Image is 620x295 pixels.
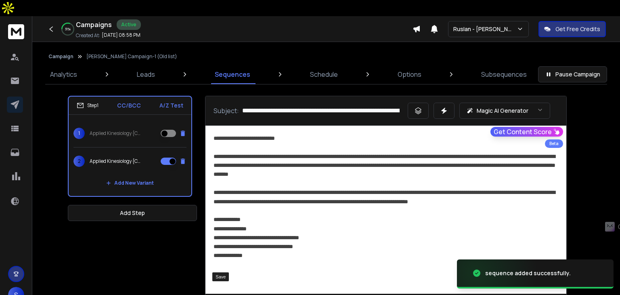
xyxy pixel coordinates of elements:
p: Get Free Credits [555,25,600,33]
p: [DATE] 08:58 PM [102,32,140,38]
button: Get Free Credits [538,21,606,37]
p: A/Z Test [159,101,183,110]
li: Step1CC/BCCA/Z Test1Applied Kinesiology {Certification Training|AK Training|Certification Course}... [68,96,192,197]
p: Leads [137,70,155,79]
p: CC/BCC [117,101,141,110]
div: Beta [545,139,563,148]
button: Add New Variant [100,175,160,191]
p: Subject: [214,106,239,116]
a: Analytics [45,65,82,84]
p: 31 % [65,27,71,32]
button: Add Step [68,205,197,221]
div: Active [117,19,141,30]
button: Campaign [48,53,73,60]
a: Leads [132,65,160,84]
a: Options [393,65,426,84]
p: Sequences [215,70,250,79]
span: 2 [73,156,85,167]
p: Created At: [76,32,100,39]
p: Applied Kinesiology {Certification Training|AK Training|Certification Course} in {[US_STATE]|[GEO... [90,130,141,137]
div: To enrich screen reader interactions, please activate Accessibility in Grammarly extension settings [205,126,566,294]
p: Options [398,70,421,79]
div: Step 1 [77,102,98,109]
p: [PERSON_NAME] Campaign-1 (Old list) [86,53,177,60]
p: Ruslan - [PERSON_NAME] [453,25,517,33]
p: Applied Kinesiology {Certification Training|Training|Certification Course} in {[US_STATE]|[GEOGRA... [90,158,141,164]
a: Sequences [210,65,255,84]
p: Schedule [310,70,338,79]
p: Magic AI Generator [477,107,528,115]
a: Subsequences [476,65,532,84]
div: Save [212,272,229,281]
button: Pause Campaign [538,66,607,82]
p: Subsequences [481,70,527,79]
button: Get Content Score [490,127,563,137]
a: Schedule [305,65,343,84]
p: Analytics [50,70,77,79]
div: sequence added successfully. [485,269,571,277]
span: 1 [73,128,85,139]
button: Magic AI Generator [459,103,550,119]
h1: Campaigns [76,20,112,29]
